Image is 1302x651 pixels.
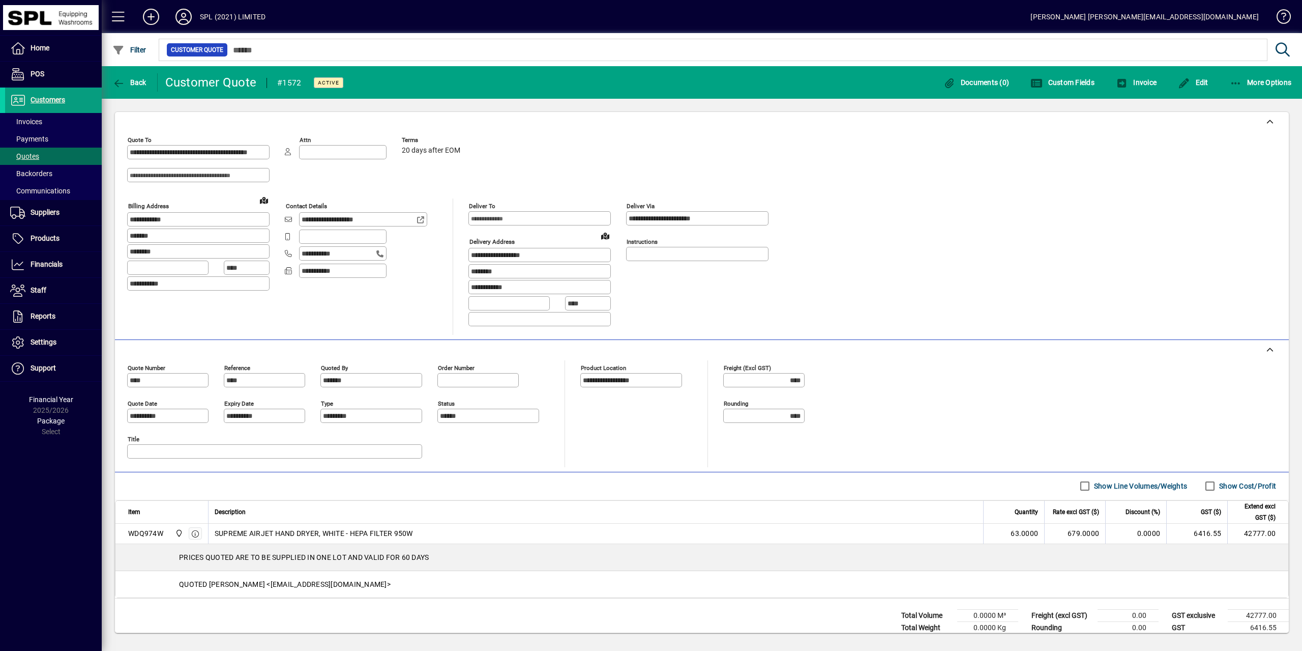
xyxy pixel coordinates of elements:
a: View on map [256,192,272,208]
span: Customer Quote [171,45,223,55]
span: Edit [1178,78,1208,87]
button: More Options [1227,73,1294,92]
button: Edit [1175,73,1211,92]
span: Suppliers [31,208,60,216]
a: Products [5,226,102,251]
a: Backorders [5,165,102,182]
span: Support [31,364,56,372]
td: 42777.00 [1227,524,1288,544]
mat-label: Quote To [128,136,152,144]
div: Customer Quote [165,74,257,91]
span: Financial Year [29,395,73,404]
a: Communications [5,182,102,200]
span: Filter [112,46,146,54]
td: 6416.55 [1228,621,1289,634]
app-page-header-button: Back [102,73,158,92]
a: Knowledge Base [1269,2,1289,35]
div: #1572 [277,75,301,91]
span: 63.0000 [1011,528,1038,539]
a: POS [5,62,102,87]
td: 42777.00 [1228,609,1289,621]
span: Products [31,234,60,242]
a: Payments [5,130,102,148]
span: Invoice [1116,78,1157,87]
td: Rounding [1026,621,1098,634]
span: POS [31,70,44,78]
span: Description [215,506,246,518]
a: Invoices [5,113,102,130]
span: Payments [10,135,48,143]
td: 0.00 [1098,609,1159,621]
td: Freight (excl GST) [1026,609,1098,621]
button: Back [110,73,149,92]
td: Total Weight [896,621,957,634]
span: Communications [10,187,70,195]
mat-label: Quote date [128,400,157,407]
span: Back [112,78,146,87]
button: Invoice [1113,73,1159,92]
mat-label: Reference [224,364,250,371]
span: Reports [31,312,55,320]
span: GST ($) [1201,506,1221,518]
span: Invoices [10,118,42,126]
span: Backorders [10,169,52,178]
span: Quotes [10,152,39,160]
td: 6416.55 [1166,524,1227,544]
td: 0.0000 [1105,524,1166,544]
button: Filter [110,41,149,59]
span: SPL (2021) Limited [172,528,184,539]
a: Home [5,36,102,61]
span: Discount (%) [1126,506,1160,518]
a: Financials [5,252,102,277]
span: Home [31,44,49,52]
span: Settings [31,338,56,346]
a: Quotes [5,148,102,165]
button: Documents (0) [940,73,1012,92]
span: Quantity [1015,506,1038,518]
span: More Options [1230,78,1292,87]
mat-label: Quote number [128,364,165,371]
span: Rate excl GST ($) [1053,506,1099,518]
label: Show Cost/Profit [1217,481,1276,491]
div: [PERSON_NAME] [PERSON_NAME][EMAIL_ADDRESS][DOMAIN_NAME] [1030,9,1259,25]
span: Customers [31,96,65,104]
span: Package [37,417,65,425]
td: 0.00 [1098,621,1159,634]
a: Staff [5,278,102,303]
div: QUOTED [PERSON_NAME] <[EMAIL_ADDRESS][DOMAIN_NAME]> [115,571,1288,598]
span: Custom Fields [1030,78,1094,87]
td: 0.0000 Kg [957,621,1018,634]
span: Item [128,506,140,518]
span: Documents (0) [943,78,1009,87]
span: Staff [31,286,46,294]
a: Support [5,356,102,381]
mat-label: Expiry date [224,400,254,407]
div: 679.0000 [1051,528,1099,539]
a: Reports [5,304,102,329]
a: Settings [5,330,102,355]
span: SUPREME AIRJET HAND DRYER, WHITE - HEPA FILTER 950W [215,528,413,539]
span: Active [318,79,339,86]
button: Profile [167,8,200,26]
div: WDQ974W [128,528,163,539]
mat-label: Title [128,435,139,442]
td: GST exclusive [1167,609,1228,621]
a: Suppliers [5,200,102,225]
div: PRICES QUOTED ARE TO BE SUPPLIED IN ONE LOT AND VALID FOR 60 DAYS [115,544,1288,571]
td: 0.0000 M³ [957,609,1018,621]
td: Total Volume [896,609,957,621]
td: GST [1167,621,1228,634]
span: Extend excl GST ($) [1234,501,1276,523]
button: Custom Fields [1028,73,1097,92]
div: SPL (2021) LIMITED [200,9,265,25]
label: Show Line Volumes/Weights [1092,481,1187,491]
span: Financials [31,260,63,268]
button: Add [135,8,167,26]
